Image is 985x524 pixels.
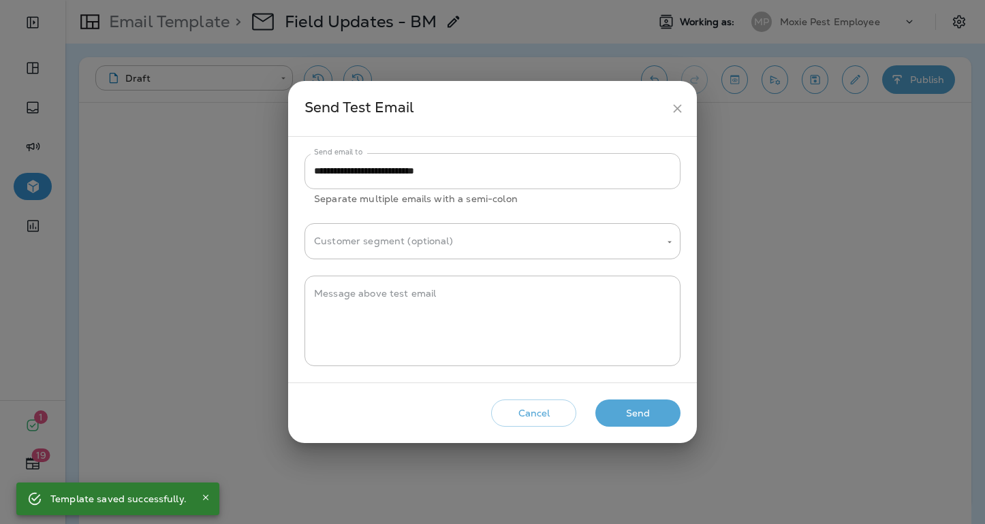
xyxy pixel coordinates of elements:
button: Open [663,236,676,248]
div: Template saved successfully. [50,487,187,511]
button: Cancel [491,399,576,427]
label: Send email to [314,147,362,157]
button: Close [198,489,214,506]
div: Send Test Email [304,96,665,121]
button: Send [595,399,681,427]
p: Separate multiple emails with a semi-colon [314,191,671,207]
button: close [665,96,690,121]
